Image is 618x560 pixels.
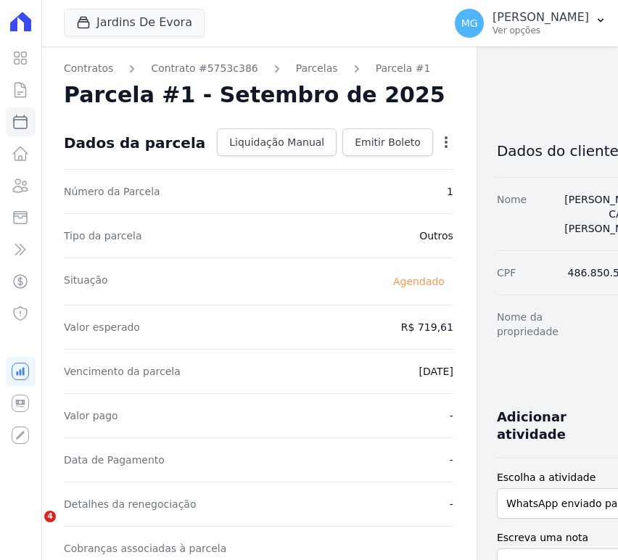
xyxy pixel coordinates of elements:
dd: - [450,497,453,511]
dt: Detalhes da renegociação [64,497,197,511]
p: [PERSON_NAME] [493,10,589,25]
iframe: Intercom live chat [15,511,49,545]
h2: Parcela #1 - Setembro de 2025 [64,82,445,108]
dt: Data de Pagamento [64,453,165,467]
dd: - [450,408,453,423]
button: Jardins De Evora [64,9,205,36]
p: Ver opções [493,25,589,36]
dt: Tipo da parcela [64,228,142,243]
a: Parcelas [296,61,338,76]
a: Emitir Boleto [342,128,433,156]
dd: R$ 719,61 [401,320,453,334]
dt: Nome [497,192,527,236]
button: MG [PERSON_NAME] Ver opções [443,3,618,44]
dt: Situação [64,273,108,290]
nav: Breadcrumb [64,61,453,76]
dt: Valor esperado [64,320,140,334]
a: Parcela #1 [376,61,431,76]
a: Liquidação Manual [217,128,337,156]
dt: Cobranças associadas à parcela [64,541,226,556]
dd: 1 [447,184,453,199]
dt: Vencimento da parcela [64,364,181,379]
span: Liquidação Manual [229,135,324,149]
dd: [DATE] [419,364,453,379]
a: Contratos [64,61,113,76]
span: Agendado [384,273,453,290]
dt: Nome da propriedade [497,310,596,339]
dd: - [450,453,453,467]
span: MG [461,18,478,28]
span: 4 [44,511,56,522]
dt: Valor pago [64,408,118,423]
dt: CPF [497,265,516,280]
a: Contrato #5753c386 [151,61,257,76]
dd: Outros [419,228,453,243]
div: Dados da parcela [64,134,205,152]
dt: Número da Parcela [64,184,160,199]
span: Emitir Boleto [355,135,421,149]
